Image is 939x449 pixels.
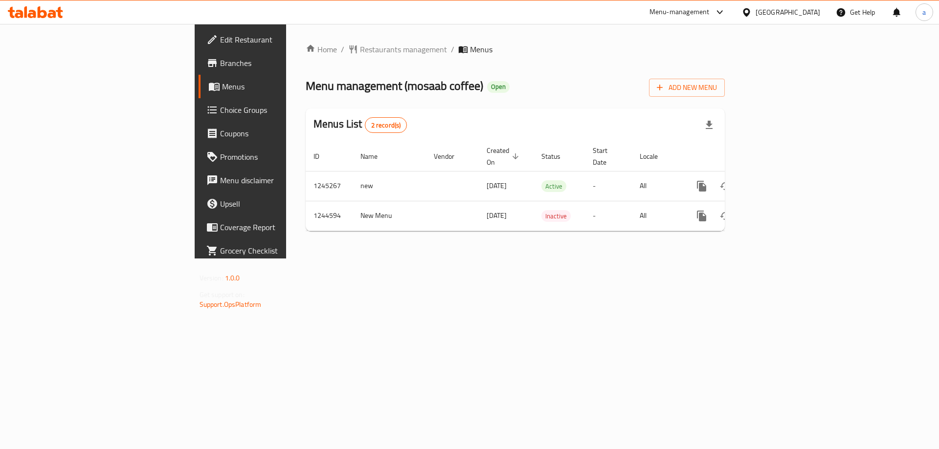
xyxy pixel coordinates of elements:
div: Open [487,81,510,93]
span: Edit Restaurant [220,34,344,45]
span: Promotions [220,151,344,163]
a: Support.OpsPlatform [200,298,262,311]
span: Get support on: [200,288,245,301]
th: Actions [682,142,792,171]
span: Menu disclaimer [220,174,344,186]
a: Grocery Checklist [199,239,352,262]
span: 1.0.0 [225,272,240,284]
button: Change Status [714,204,737,228]
span: Open [487,83,510,91]
span: Restaurants management [360,43,447,55]
div: Active [541,180,566,192]
span: Choice Groups [220,104,344,116]
nav: breadcrumb [306,43,725,55]
td: - [585,171,632,201]
span: Status [541,150,573,162]
span: [DATE] [487,209,507,222]
span: Upsell [220,198,344,210]
span: Branches [220,57,344,69]
span: Locale [640,150,671,162]
span: Name [360,150,390,162]
a: Menu disclaimer [199,169,352,192]
button: more [690,174,714,198]
button: Add New Menu [649,79,725,97]
span: Menus [470,43,492,55]
td: New Menu [353,201,426,231]
span: ID [313,150,332,162]
span: Add New Menu [657,82,717,94]
a: Promotions [199,145,352,169]
span: Active [541,181,566,192]
span: [DATE] [487,179,507,192]
span: Inactive [541,211,571,222]
div: [GEOGRAPHIC_DATA] [756,7,820,18]
span: 2 record(s) [365,121,407,130]
a: Choice Groups [199,98,352,122]
td: All [632,171,682,201]
span: Coverage Report [220,221,344,233]
li: / [451,43,454,55]
span: Start Date [593,145,620,168]
td: - [585,201,632,231]
span: Version: [200,272,224,284]
button: more [690,204,714,228]
a: Upsell [199,192,352,215]
div: Inactive [541,210,571,222]
span: Vendor [434,150,467,162]
div: Menu-management [649,6,710,18]
td: All [632,201,682,231]
div: Total records count [365,117,407,133]
button: Change Status [714,174,737,198]
a: Menus [199,75,352,98]
a: Branches [199,51,352,75]
span: Grocery Checklist [220,245,344,257]
table: enhanced table [306,142,792,231]
h2: Menus List [313,117,407,133]
td: new [353,171,426,201]
div: Export file [697,113,721,137]
span: Coupons [220,128,344,139]
span: Created On [487,145,522,168]
a: Restaurants management [348,43,447,55]
a: Coverage Report [199,215,352,239]
span: Menus [222,81,344,92]
span: Menu management ( mosaab coffee ) [306,75,483,97]
a: Edit Restaurant [199,28,352,51]
a: Coupons [199,122,352,145]
span: a [922,7,926,18]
